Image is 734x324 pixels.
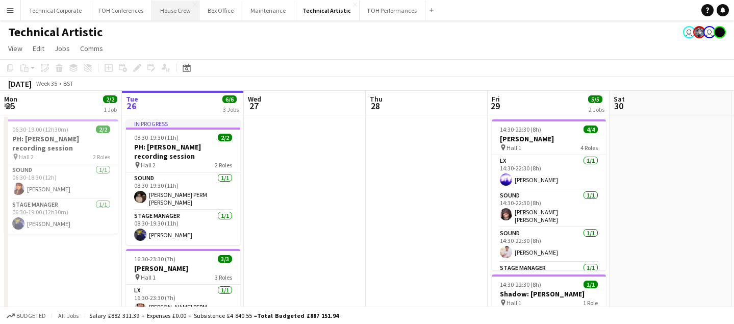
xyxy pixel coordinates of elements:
span: Hall 1 [507,144,521,152]
span: Comms [80,44,103,53]
span: Budgeted [16,312,46,319]
app-card-role: LX1/114:30-22:30 (8h)[PERSON_NAME] [492,155,606,190]
span: Hall 1 [507,299,521,307]
app-user-avatar: Gabrielle Barr [714,26,726,38]
button: House Crew [152,1,199,20]
span: Wed [248,94,261,104]
app-job-card: 06:30-19:00 (12h30m)2/2PH: [PERSON_NAME] recording session Hall 22 RolesSound1/106:30-18:30 (12h)... [4,119,118,234]
button: Technical Corporate [21,1,90,20]
span: Edit [33,44,44,53]
span: 06:30-19:00 (12h30m) [12,126,68,133]
span: 27 [246,100,261,112]
span: Sat [614,94,625,104]
h1: Technical Artistic [8,24,103,40]
span: 2/2 [218,134,232,141]
app-card-role: Stage Manager1/106:30-19:00 (12h30m)[PERSON_NAME] [4,199,118,234]
span: 29 [490,100,500,112]
app-user-avatar: Krisztian PERM Vass [693,26,705,38]
app-job-card: In progress08:30-19:30 (11h)2/2PH: [PERSON_NAME] recording session Hall 22 RolesSound1/108:30-19:... [126,119,240,245]
h3: [PERSON_NAME] [126,264,240,273]
span: View [8,44,22,53]
app-card-role: Sound1/114:30-22:30 (8h)[PERSON_NAME] [PERSON_NAME] [492,190,606,228]
button: FOH Conferences [90,1,152,20]
div: 2 Jobs [589,104,604,112]
h3: Shadow: [PERSON_NAME] [492,289,606,298]
span: Hall 2 [19,153,34,161]
span: 2 Roles [93,153,110,161]
span: 14:30-22:30 (8h) [500,126,541,133]
span: Mon [4,94,17,104]
button: Maintenance [242,1,294,20]
span: 08:30-19:30 (11h) [134,134,179,141]
button: Technical Artistic [294,1,360,20]
span: Hall 1 [141,273,156,281]
a: Edit [29,42,48,55]
span: 5/5 [588,95,602,103]
span: 6/6 [222,95,237,103]
span: 4 Roles [580,144,598,152]
span: 4/4 [584,126,598,133]
span: 2/2 [96,126,110,133]
span: 16:30-23:30 (7h) [134,255,175,263]
span: Fri [492,94,500,104]
app-card-role: Sound1/114:30-22:30 (8h)[PERSON_NAME] [492,228,606,262]
span: 2 Roles [215,161,232,169]
span: 1/1 [584,281,598,288]
app-card-role: Sound1/108:30-19:30 (11h)[PERSON_NAME] PERM [PERSON_NAME] [126,172,240,210]
span: 28 [368,100,383,112]
div: [DATE] [8,79,32,89]
span: Jobs [55,44,70,53]
span: All jobs [56,312,81,319]
span: 1 Role [583,299,598,307]
app-job-card: 14:30-22:30 (8h)4/4[PERSON_NAME] Hall 14 RolesLX1/114:30-22:30 (8h)[PERSON_NAME]Sound1/114:30-22:... [492,119,606,270]
span: 25 [3,100,17,112]
h3: [PERSON_NAME] [492,134,606,143]
app-user-avatar: Liveforce Admin [683,26,695,38]
div: BST [63,80,73,87]
h3: PH: [PERSON_NAME] recording session [4,134,118,153]
span: Tue [126,94,138,104]
span: Hall 2 [141,161,156,169]
span: 14:30-22:30 (8h) [500,281,541,288]
a: Jobs [50,42,74,55]
span: Total Budgeted £887 151.94 [257,312,339,319]
button: Box Office [199,1,242,20]
a: Comms [76,42,107,55]
div: Salary £882 311.39 + Expenses £0.00 + Subsistence £4 840.55 = [89,312,339,319]
div: In progress [126,119,240,128]
app-card-role: LX1/116:30-23:30 (7h)[PERSON_NAME] PERM [PERSON_NAME] [126,285,240,322]
span: 3/3 [218,255,232,263]
span: 3 Roles [215,273,232,281]
app-card-role: Stage Manager1/108:30-19:30 (11h)[PERSON_NAME] [126,210,240,245]
button: Budgeted [5,310,47,321]
app-user-avatar: Nathan PERM Birdsall [703,26,716,38]
div: 3 Jobs [223,104,239,112]
span: Thu [370,94,383,104]
span: 2/2 [103,95,117,103]
app-card-role: Stage Manager1/1 [492,262,606,297]
span: Week 35 [34,80,59,87]
span: 30 [612,100,625,112]
h3: PH: [PERSON_NAME] recording session [126,142,240,161]
div: 1 Job [104,104,117,112]
a: View [4,42,27,55]
span: 26 [124,100,138,112]
app-card-role: Sound1/106:30-18:30 (12h)[PERSON_NAME] [4,164,118,199]
button: FOH Performances [360,1,425,20]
